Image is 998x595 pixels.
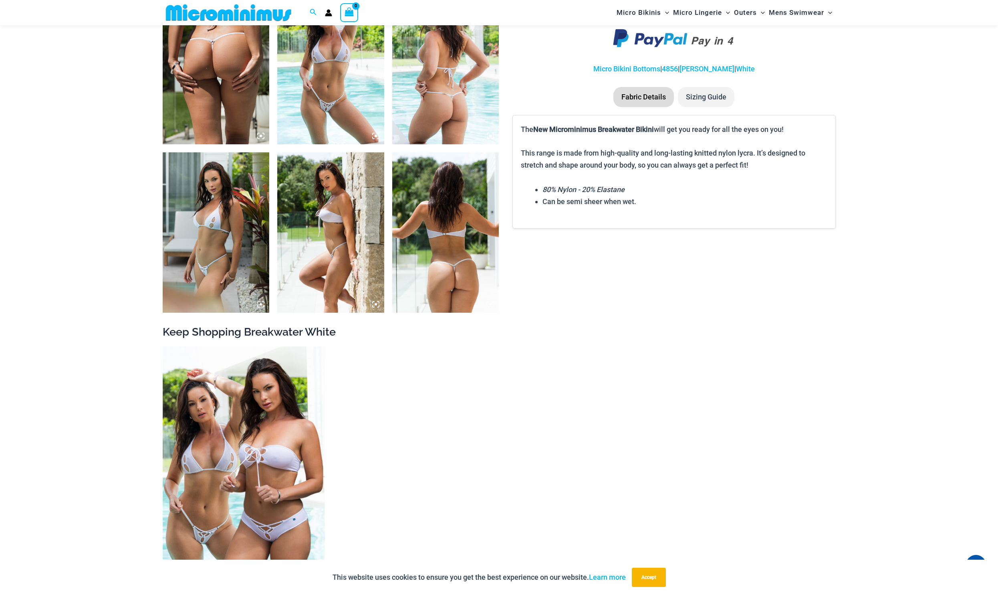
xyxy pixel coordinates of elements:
img: MM SHOP LOGO FLAT [163,4,294,22]
nav: Site Navigation [613,1,836,24]
span: Menu Toggle [722,2,730,23]
img: Breakwater White 341 Top 4856 Micro Bottom [277,152,384,313]
a: Learn more [589,573,626,581]
em: 80% Nylon - 20% Elastane [542,185,625,194]
img: Breakwater White 341 Top 4856 Micro Bottom [392,152,499,313]
h2: Keep Shopping Breakwater White [163,325,836,339]
a: Collection Pack (5)Breakwater White 341 Top 4956 Shorts 08Breakwater White 341 Top 4956 Shorts 08 [163,346,325,590]
span: Micro Bikinis [617,2,661,23]
img: Collection Pack (5) [163,346,325,590]
img: Breakwater White 3153 Top 4856 Micro Bottom [163,152,270,313]
a: [PERSON_NAME] [679,65,734,73]
li: Can be semi sheer when wet. [542,196,827,208]
span: Menu Toggle [661,2,669,23]
li: Sizing Guide [678,87,734,107]
a: 4856 [662,65,678,73]
a: White [736,65,755,73]
a: Search icon link [310,8,317,18]
a: Micro Bikini Bottoms [593,65,660,73]
a: View Shopping Cart, empty [340,3,359,22]
a: OutersMenu ToggleMenu Toggle [732,2,767,23]
span: Mens Swimwear [769,2,824,23]
p: The will get you ready for all the eyes on you! This range is made from high-quality and long-las... [521,123,827,171]
p: This website uses cookies to ensure you get the best experience on our website. [333,571,626,583]
a: Micro BikinisMenu ToggleMenu Toggle [615,2,671,23]
span: Menu Toggle [757,2,765,23]
p: | | | [512,63,835,75]
span: Outers [734,2,757,23]
li: Fabric Details [613,87,674,107]
a: Account icon link [325,9,332,16]
button: Accept [632,568,666,587]
span: Menu Toggle [824,2,832,23]
a: Micro LingerieMenu ToggleMenu Toggle [671,2,732,23]
a: Mens SwimwearMenu ToggleMenu Toggle [767,2,834,23]
span: Micro Lingerie [673,2,722,23]
b: New Microminimus Breakwater Bikini [533,125,654,134]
